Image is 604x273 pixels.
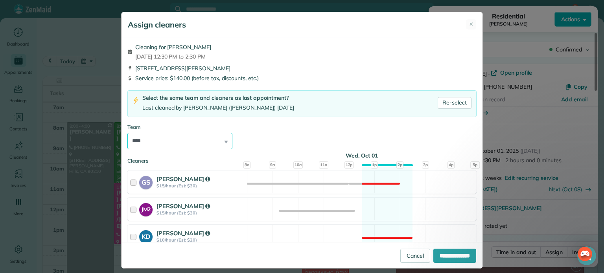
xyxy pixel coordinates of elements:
[400,249,430,263] a: Cancel
[139,176,153,187] strong: GS
[469,20,473,28] span: ✕
[127,157,477,159] div: Cleaners
[127,64,477,72] div: [STREET_ADDRESS][PERSON_NAME]
[139,230,153,242] strong: KD
[577,246,596,265] iframe: Intercom live chat
[142,94,294,102] div: Select the same team and cleaners as last appointment?
[438,97,471,109] a: Re-select
[128,19,186,30] h5: Assign cleaners
[139,203,153,214] strong: JM2
[157,210,245,216] strong: $15/hour (Est: $30)
[157,229,210,237] strong: [PERSON_NAME]
[135,53,211,60] span: [DATE] 12:30 PM to 2:30 PM
[142,104,294,112] div: Last cleaned by [PERSON_NAME] ([PERSON_NAME]) [DATE]
[157,202,210,210] strong: [PERSON_NAME]
[157,175,210,183] strong: [PERSON_NAME]
[157,183,245,189] strong: $15/hour (Est: $30)
[135,43,211,51] span: Cleaning for [PERSON_NAME]
[133,96,139,104] img: lightning-bolt-icon-94e5364df696ac2de96d3a42b8a9ff6ba979493684c50e6bbbcda72601fa0d29.png
[127,123,477,131] div: Team
[127,74,477,82] div: Service price: $140.00 (before tax, discounts, etc.)
[157,237,245,243] strong: $10/hour (Est: $20)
